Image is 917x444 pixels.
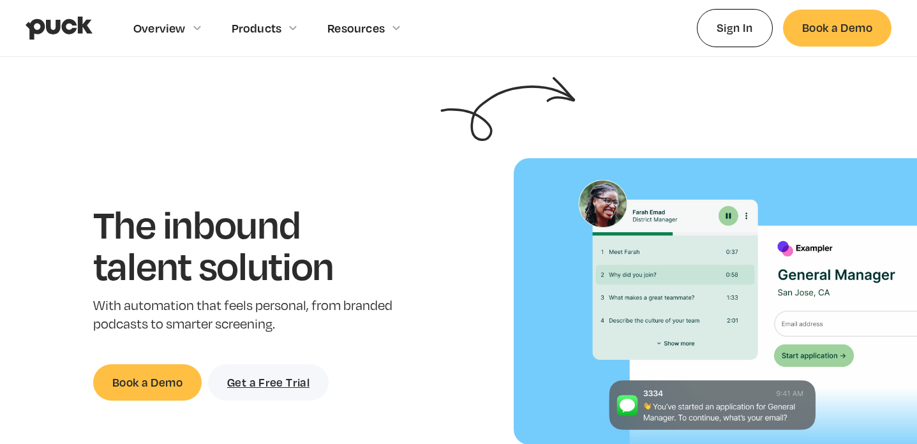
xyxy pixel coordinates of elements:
[93,297,396,334] p: With automation that feels personal, from branded podcasts to smarter screening.
[783,10,891,46] a: Book a Demo
[327,21,385,35] div: Resources
[93,203,396,286] h1: The inbound talent solution
[93,364,202,401] a: Book a Demo
[697,9,773,47] a: Sign In
[208,364,329,401] a: Get a Free Trial
[133,21,186,35] div: Overview
[232,21,282,35] div: Products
